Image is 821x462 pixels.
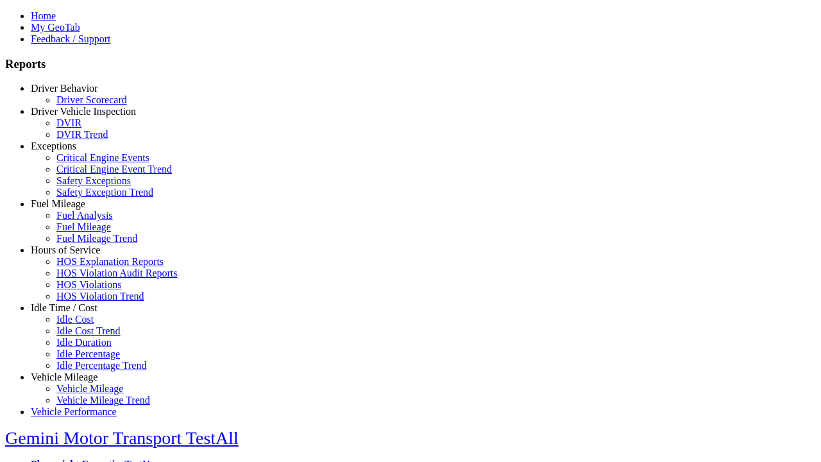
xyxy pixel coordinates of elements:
[56,395,150,406] a: Vehicle Mileage Trend
[56,152,149,163] a: Critical Engine Events
[5,57,816,71] h3: Reports
[56,314,94,325] a: Idle Cost
[31,302,97,313] a: Idle Time / Cost
[56,291,144,302] a: HOS Violation Trend
[56,221,111,232] a: Fuel Mileage
[56,175,131,186] a: Safety Exceptions
[56,129,108,140] a: DVIR Trend
[31,83,97,94] a: Driver Behavior
[56,279,121,290] a: HOS Violations
[31,22,80,33] a: My GeoTab
[56,325,121,336] a: Idle Cost Trend
[56,348,120,359] a: Idle Percentage
[31,406,117,417] a: Vehicle Performance
[31,10,56,21] a: Home
[31,198,85,209] a: Fuel Mileage
[56,210,113,221] a: Fuel Analysis
[31,141,76,151] a: Exceptions
[31,372,97,382] a: Vehicle Mileage
[31,244,100,255] a: Hours of Service
[56,383,123,394] a: Vehicle Mileage
[56,187,153,198] a: Safety Exception Trend
[56,164,172,175] a: Critical Engine Event Trend
[56,268,178,278] a: HOS Violation Audit Reports
[31,33,110,44] a: Feedback / Support
[56,94,127,105] a: Driver Scorecard
[56,233,137,244] a: Fuel Mileage Trend
[31,106,136,117] a: Driver Vehicle Inspection
[5,428,239,448] a: Gemini Motor Transport TestAll
[56,256,164,267] a: HOS Explanation Reports
[56,337,112,348] a: Idle Duration
[56,117,81,128] a: DVIR
[56,360,146,371] a: Idle Percentage Trend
